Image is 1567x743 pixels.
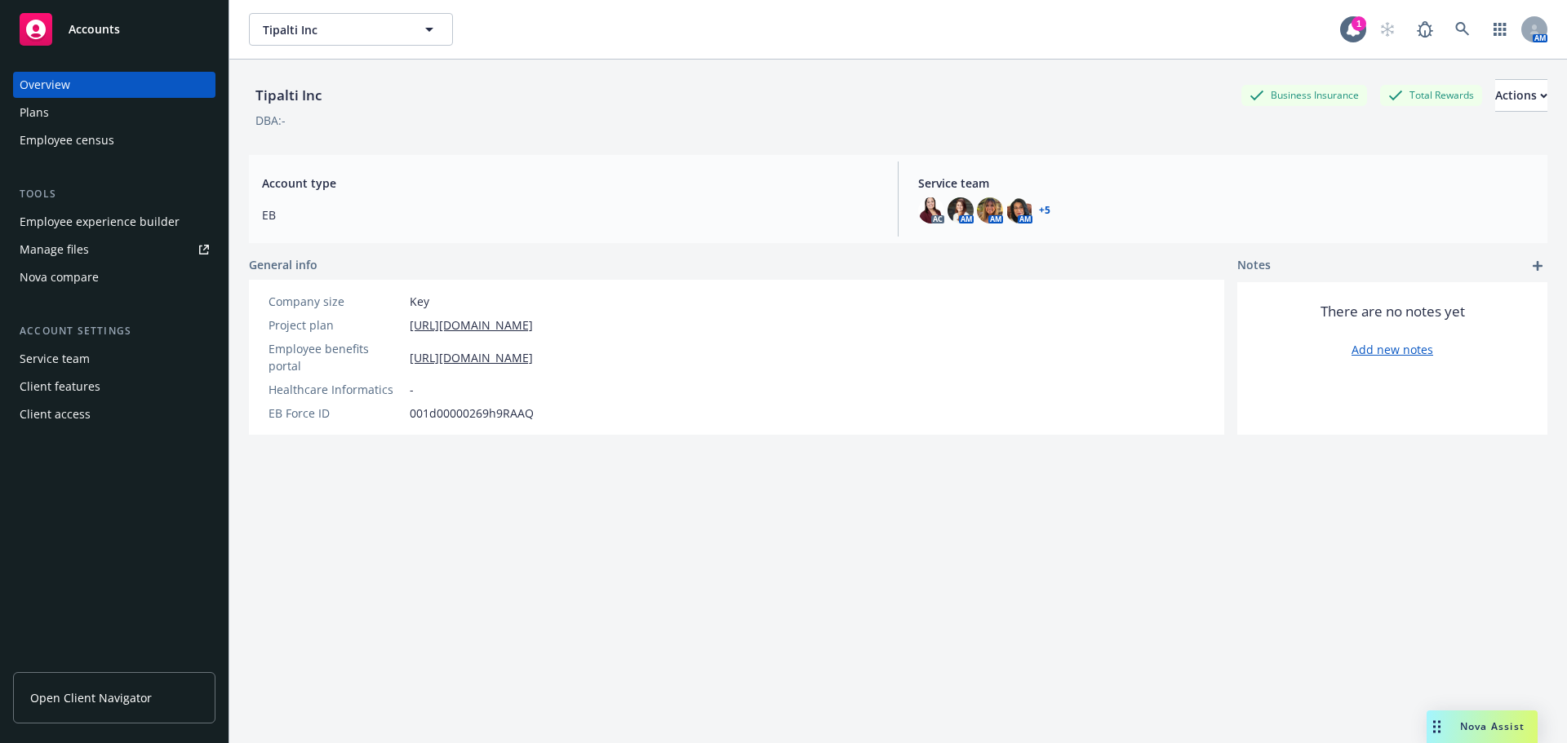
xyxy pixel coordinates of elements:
[249,13,453,46] button: Tipalti Inc
[1484,13,1516,46] a: Switch app
[1352,341,1433,358] a: Add new notes
[20,374,100,400] div: Client features
[1352,16,1366,31] div: 1
[13,401,215,427] a: Client access
[269,405,403,422] div: EB Force ID
[255,112,286,129] div: DBA: -
[948,197,974,223] img: photo
[263,21,404,38] span: Tipalti Inc
[1039,206,1050,215] a: +5
[410,405,534,422] span: 001d00000269h9RAAQ
[262,206,878,223] span: EB
[20,237,89,263] div: Manage files
[20,72,70,98] div: Overview
[1006,197,1032,223] img: photo
[1321,302,1465,321] span: There are no notes yet
[269,340,403,374] div: Employee benefits portal
[918,197,944,223] img: photo
[1495,79,1547,112] button: Actions
[13,264,215,290] a: Nova compare
[1528,256,1547,276] a: add
[269,316,403,334] div: Project plan
[13,127,215,153] a: Employee census
[1495,80,1547,111] div: Actions
[13,346,215,372] a: Service team
[269,293,403,310] div: Company size
[918,175,1534,192] span: Service team
[20,209,180,235] div: Employee experience builder
[1241,85,1367,105] div: Business Insurance
[13,7,215,52] a: Accounts
[20,127,114,153] div: Employee census
[249,85,328,106] div: Tipalti Inc
[20,264,99,290] div: Nova compare
[410,316,533,334] a: [URL][DOMAIN_NAME]
[262,175,878,192] span: Account type
[1380,85,1482,105] div: Total Rewards
[13,186,215,202] div: Tools
[20,401,91,427] div: Client access
[20,346,90,372] div: Service team
[20,100,49,126] div: Plans
[1460,719,1525,733] span: Nova Assist
[1237,256,1271,276] span: Notes
[410,381,414,398] span: -
[13,209,215,235] a: Employee experience builder
[1427,710,1538,743] button: Nova Assist
[1446,13,1479,46] a: Search
[269,381,403,398] div: Healthcare Informatics
[13,323,215,339] div: Account settings
[410,349,533,366] a: [URL][DOMAIN_NAME]
[1427,710,1447,743] div: Drag to move
[30,689,152,706] span: Open Client Navigator
[13,237,215,263] a: Manage files
[69,23,120,36] span: Accounts
[410,293,429,310] span: Key
[249,256,317,273] span: General info
[1409,13,1441,46] a: Report a Bug
[977,197,1003,223] img: photo
[13,72,215,98] a: Overview
[13,374,215,400] a: Client features
[1371,13,1404,46] a: Start snowing
[13,100,215,126] a: Plans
